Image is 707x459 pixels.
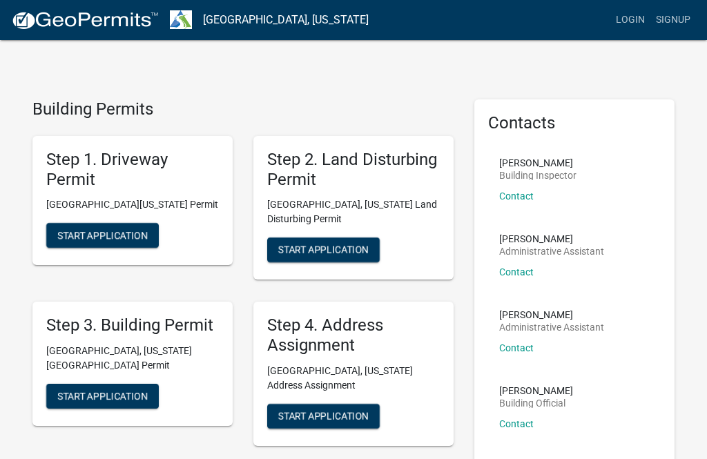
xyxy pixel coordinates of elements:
a: Signup [650,7,696,33]
button: Start Application [46,223,159,248]
a: Contact [499,191,534,202]
p: [PERSON_NAME] [499,310,604,320]
button: Start Application [267,237,380,262]
p: [GEOGRAPHIC_DATA], [US_STATE][GEOGRAPHIC_DATA] Permit [46,344,219,373]
a: Login [610,7,650,33]
span: Start Application [278,410,369,421]
p: [PERSON_NAME] [499,234,604,244]
span: Start Application [57,391,148,402]
p: [GEOGRAPHIC_DATA][US_STATE] Permit [46,197,219,212]
h5: Step 1. Driveway Permit [46,150,219,190]
a: Contact [499,266,534,277]
p: Administrative Assistant [499,246,604,256]
p: [PERSON_NAME] [499,158,577,168]
p: [GEOGRAPHIC_DATA], [US_STATE] Address Assignment [267,364,440,393]
p: [PERSON_NAME] [499,386,573,395]
a: Contact [499,418,534,429]
p: Administrative Assistant [499,322,604,332]
p: [GEOGRAPHIC_DATA], [US_STATE] Land Disturbing Permit [267,197,440,226]
button: Start Application [267,404,380,429]
a: Contact [499,342,534,353]
h4: Building Permits [32,99,454,119]
button: Start Application [46,384,159,409]
img: Troup County, Georgia [170,10,192,29]
span: Start Application [57,230,148,241]
h5: Step 3. Building Permit [46,315,219,335]
p: Building Official [499,398,573,408]
h5: Step 2. Land Disturbing Permit [267,150,440,190]
h5: Contacts [488,113,661,133]
span: Start Application [278,244,369,255]
a: [GEOGRAPHIC_DATA], [US_STATE] [203,8,369,32]
h5: Step 4. Address Assignment [267,315,440,355]
p: Building Inspector [499,170,577,180]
